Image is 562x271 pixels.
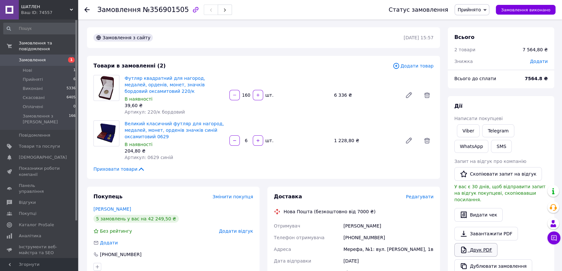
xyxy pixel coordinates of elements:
span: Додати [100,240,118,245]
span: Скасовані [23,95,45,101]
div: 39,60 ₴ [125,102,224,109]
span: Аналітика [19,233,41,239]
div: [PHONE_NUMBER] [342,232,435,243]
span: Артикул: 0629 синій [125,155,173,160]
span: В наявності [125,142,153,147]
span: Покупець [93,193,123,200]
div: [DATE] [342,255,435,267]
div: шт. [264,137,274,144]
span: Панель управління [19,183,60,194]
div: Повернутися назад [84,6,90,13]
a: Редагувати [402,134,415,147]
span: Отримувач [274,223,300,228]
button: SMS [491,140,512,153]
div: [PHONE_NUMBER] [99,251,142,258]
span: №356901505 [143,6,189,14]
div: 6 336 ₴ [331,91,400,100]
span: [DEMOGRAPHIC_DATA] [19,154,67,160]
span: Відгуки [19,200,36,205]
img: Великий класичний футляр для нагород, медалей, монет, орденів значків синій оксамитовий 0629 [97,121,116,146]
span: Приховати товари [93,166,145,172]
span: В наявності [125,96,153,102]
span: ШАТЛЕН [21,4,70,10]
span: Оплачені [23,104,43,110]
a: [PERSON_NAME] [93,206,131,212]
b: 7564.8 ₴ [525,76,548,81]
div: Мерефа, №1: вул. [PERSON_NAME], 1в [342,243,435,255]
button: Замовлення виконано [496,5,556,15]
span: Замовлення з [PERSON_NAME] [23,113,69,125]
input: Пошук [3,23,76,34]
span: Знижка [454,59,473,64]
span: Видалити [421,89,434,102]
span: Покупці [19,211,36,216]
div: 1 228,80 ₴ [331,136,400,145]
div: 5 замовлень у вас на 42 249,50 ₴ [93,215,179,223]
div: 7 564,80 ₴ [522,46,548,53]
span: Дії [454,103,462,109]
div: Ваш ID: 74557 [21,10,78,16]
span: 2 товари [454,47,475,52]
span: Запит на відгук про компанію [454,159,526,164]
span: Змінити покупця [213,194,253,199]
span: Каталог ProSale [19,222,54,228]
span: Додати [530,59,548,64]
a: Друк PDF [454,243,497,257]
span: Адреса [274,247,291,252]
span: Видалити [421,134,434,147]
span: Редагувати [406,194,434,199]
div: 204,80 ₴ [125,148,224,154]
img: Футляр квадратний для нагород, медалей, орденів, монет, значків бордовий оксамитовий 220/к [97,75,116,101]
div: шт. [264,92,274,98]
button: Чат з покупцем [547,231,560,244]
span: 0 [73,104,76,110]
span: Замовлення [19,57,46,63]
span: Повідомлення [19,132,50,138]
span: 5336 [67,86,76,92]
span: Написати покупцеві [454,116,503,121]
span: Замовлення виконано [501,7,550,12]
div: [PERSON_NAME] [342,220,435,232]
span: Додати товар [393,62,434,69]
span: Дата відправки [274,258,311,264]
button: Видати чек [454,208,503,222]
span: Замовлення [97,6,141,14]
a: Футляр квадратний для нагород, медалей, орденів, монет, значків бордовий оксамитовий 220/к [125,76,205,94]
span: Артикул: 220/к бордовий [125,109,185,115]
span: Нові [23,68,32,73]
a: Редагувати [402,89,415,102]
span: Замовлення та повідомлення [19,40,78,52]
span: Прийнято [458,7,481,12]
span: Доставка [274,193,302,200]
button: Скопіювати запит на відгук [454,167,542,181]
a: Завантажити PDF [454,227,518,240]
span: 6405 [67,95,76,101]
span: Всього до сплати [454,76,496,81]
a: Великий класичний футляр для нагород, медалей, монет, орденів значків синій оксамитовий 0629 [125,121,224,139]
span: Товари та послуги [19,143,60,149]
div: Замовлення з сайту [93,34,153,42]
a: Telegram [482,124,514,137]
span: 1 [73,68,76,73]
time: [DATE] 15:57 [404,35,434,40]
span: Всього [454,34,474,40]
span: 166 [69,113,76,125]
div: Статус замовлення [389,6,448,13]
span: Інструменти веб-майстра та SEO [19,244,60,256]
span: 1 [68,57,75,63]
span: Телефон отримувача [274,235,324,240]
span: Без рейтингу [100,228,132,234]
span: Показники роботи компанії [19,166,60,177]
a: WhatsApp [454,140,488,153]
span: Товари в замовленні (2) [93,63,166,69]
span: Додати відгук [219,228,253,234]
span: Виконані [23,86,43,92]
span: У вас є 30 днів, щоб відправити запит на відгук покупцеві, скопіювавши посилання. [454,184,545,202]
span: 6 [73,77,76,82]
a: Viber [457,124,480,137]
div: Нова Пошта (безкоштовно від 7000 ₴) [282,208,377,215]
span: Прийняті [23,77,43,82]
